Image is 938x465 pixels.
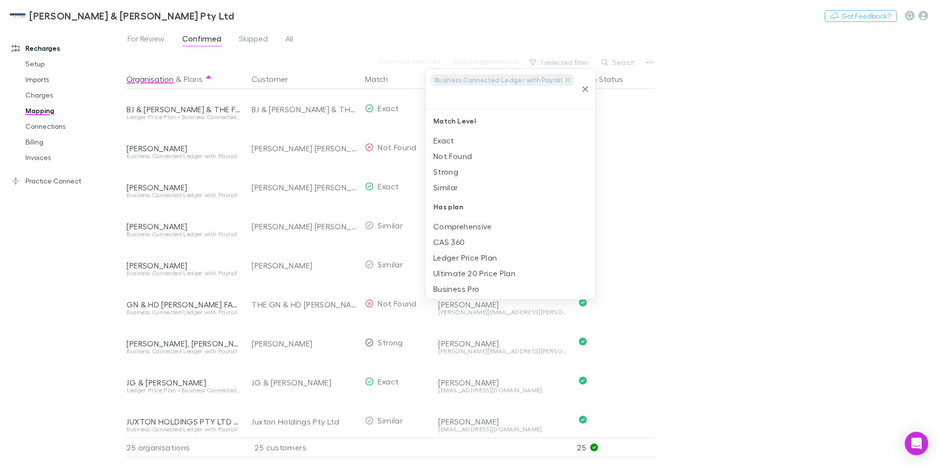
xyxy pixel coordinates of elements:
[426,281,596,297] li: Business Pro
[431,74,574,86] div: Business Connected Ledger with Payroll
[431,75,566,86] span: Business Connected Ledger with Payroll
[426,109,596,133] div: Match Level
[578,82,592,96] button: Clear
[426,133,596,148] li: Exact
[426,234,596,250] li: CAS 360
[426,250,596,265] li: Ledger Price Plan
[426,148,596,164] li: Not Found
[426,219,596,234] li: Comprehensive
[426,195,596,219] div: Has plan
[426,180,596,195] li: Similar
[426,164,596,180] li: Strong
[905,432,928,455] div: Open Intercom Messenger
[426,265,596,281] li: Ultimate 20 Price Plan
